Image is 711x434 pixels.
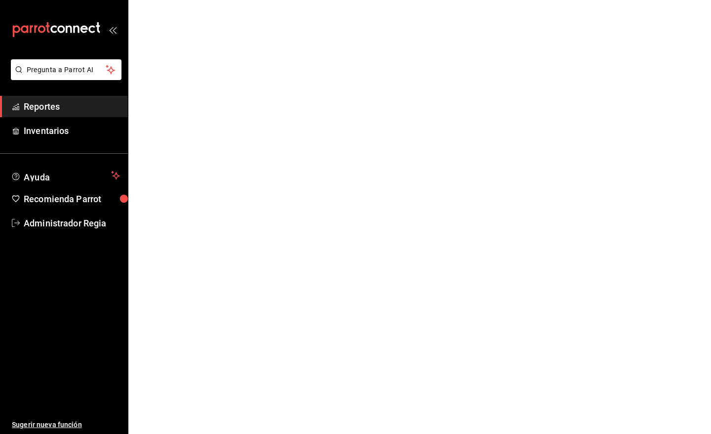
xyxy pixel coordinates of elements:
span: Recomienda Parrot [24,192,120,206]
span: Inventarios [24,124,120,137]
span: Ayuda [24,170,107,181]
a: Pregunta a Parrot AI [7,72,121,82]
span: Reportes [24,100,120,113]
span: Sugerir nueva función [12,420,120,430]
button: open_drawer_menu [109,26,117,34]
span: Pregunta a Parrot AI [27,65,106,75]
span: Administrador Regia [24,217,120,230]
button: Pregunta a Parrot AI [11,59,121,80]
